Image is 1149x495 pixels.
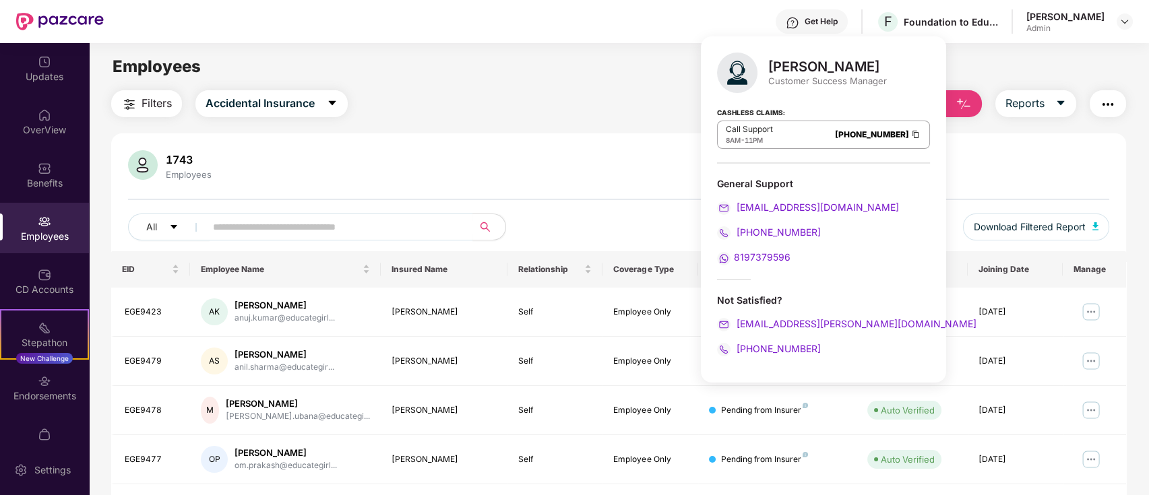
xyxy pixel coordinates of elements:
[968,251,1063,288] th: Joining Date
[786,16,799,30] img: svg+xml;base64,PHN2ZyBpZD0iSGVscC0zMngzMiIgeG1sbnM9Imh0dHA6Ly93d3cudzMub3JnLzIwMDAvc3ZnIiB3aWR0aD...
[226,397,370,410] div: [PERSON_NAME]
[734,251,790,263] span: 8197379596
[142,95,172,112] span: Filters
[768,75,887,87] div: Customer Success Manager
[163,153,214,166] div: 1743
[381,251,507,288] th: Insured Name
[128,213,210,240] button: Allcaret-down
[803,452,808,457] img: svg+xml;base64,PHN2ZyB4bWxucz0iaHR0cDovL3d3dy53My5vcmcvMjAwMC9zdmciIHdpZHRoPSI4IiBoZWlnaHQ9IjgiIH...
[38,55,51,69] img: svg+xml;base64,PHN2ZyBpZD0iVXBkYXRlZCIgeG1sbnM9Imh0dHA6Ly93d3cudzMub3JnLzIwMDAvc3ZnIiB3aWR0aD0iMj...
[201,264,359,275] span: Employee Name
[734,343,821,354] span: [PHONE_NUMBER]
[392,355,497,368] div: [PERSON_NAME]
[734,226,821,238] span: [PHONE_NUMBER]
[721,404,808,417] div: Pending from Insurer
[717,343,821,354] a: [PHONE_NUMBER]
[963,213,1110,240] button: Download Filtered Report
[38,428,51,441] img: svg+xml;base64,PHN2ZyBpZD0iTXlfT3JkZXJzIiBkYXRhLW5hbWU9Ik15IE9yZGVycyIgeG1sbnM9Imh0dHA6Ly93d3cudz...
[518,355,592,368] div: Self
[235,312,335,325] div: anuj.kumar@educategirl...
[201,397,218,424] div: M
[38,374,51,388] img: svg+xml;base64,PHN2ZyBpZD0iRW5kb3JzZW1lbnRzIiB4bWxucz0iaHR0cDovL3d3dy53My5vcmcvMjAwMC9zdmciIHdpZH...
[717,343,731,356] img: svg+xml;base64,PHN2ZyB4bWxucz0iaHR0cDovL3d3dy53My5vcmcvMjAwMC9zdmciIHdpZHRoPSIyMCIgaGVpZ2h0PSIyMC...
[472,213,506,240] button: search
[613,306,687,319] div: Employee Only
[734,318,976,329] span: [EMAIL_ADDRESS][PERSON_NAME][DOMAIN_NAME]
[717,294,930,306] div: Not Satisfied?
[201,446,228,473] div: OP
[507,251,602,288] th: Relationship
[146,220,157,234] span: All
[726,135,773,145] div: -
[111,251,191,288] th: EID
[190,251,380,288] th: Employee Name
[125,355,180,368] div: EGE9479
[717,252,731,265] img: svg+xml;base64,PHN2ZyB4bWxucz0iaHR0cDovL3d3dy53My5vcmcvMjAwMC9zdmciIHdpZHRoPSIyMCIgaGVpZ2h0PSIyMC...
[125,404,180,417] div: EGE9478
[201,348,228,374] div: AS
[1080,301,1102,323] img: manageButton
[768,59,887,75] div: [PERSON_NAME]
[734,201,899,213] span: [EMAIL_ADDRESS][DOMAIN_NAME]
[904,15,998,28] div: Foundation to Educate Girls Globally
[1080,449,1102,470] img: manageButton
[518,404,592,417] div: Self
[803,403,808,408] img: svg+xml;base64,PHN2ZyB4bWxucz0iaHR0cDovL3d3dy53My5vcmcvMjAwMC9zdmciIHdpZHRoPSI4IiBoZWlnaHQ9IjgiIH...
[1026,23,1105,34] div: Admin
[881,403,935,417] div: Auto Verified
[979,404,1052,417] div: [DATE]
[1080,399,1102,421] img: manageButton
[1055,98,1066,110] span: caret-down
[1080,350,1102,372] img: manageButton
[125,453,180,466] div: EGE9477
[613,355,687,368] div: Employee Only
[1026,10,1105,23] div: [PERSON_NAME]
[835,129,909,139] a: [PHONE_NUMBER]
[602,251,697,288] th: Coverage Type
[38,268,51,282] img: svg+xml;base64,PHN2ZyBpZD0iQ0RfQWNjb3VudHMiIGRhdGEtbmFtZT0iQ0QgQWNjb3VudHMiIHhtbG5zPSJodHRwOi8vd3...
[392,306,497,319] div: [PERSON_NAME]
[717,251,790,263] a: 8197379596
[38,162,51,175] img: svg+xml;base64,PHN2ZyBpZD0iQmVuZWZpdHMiIHhtbG5zPSJodHRwOi8vd3d3LnczLm9yZy8yMDAwL3N2ZyIgd2lkdGg9Ij...
[16,13,104,30] img: New Pazcare Logo
[235,361,334,374] div: anil.sharma@educategir...
[717,201,899,213] a: [EMAIL_ADDRESS][DOMAIN_NAME]
[38,215,51,228] img: svg+xml;base64,PHN2ZyBpZD0iRW1wbG95ZWVzIiB4bWxucz0iaHR0cDovL3d3dy53My5vcmcvMjAwMC9zdmciIHdpZHRoPS...
[717,294,930,356] div: Not Satisfied?
[226,410,370,423] div: [PERSON_NAME].ubana@educategi...
[613,453,687,466] div: Employee Only
[1063,251,1126,288] th: Manage
[113,57,201,76] span: Employees
[201,298,228,325] div: AK
[1092,222,1099,230] img: svg+xml;base64,PHN2ZyB4bWxucz0iaHR0cDovL3d3dy53My5vcmcvMjAwMC9zdmciIHhtbG5zOnhsaW5rPSJodHRwOi8vd3...
[979,355,1052,368] div: [DATE]
[974,220,1086,234] span: Download Filtered Report
[235,299,335,312] div: [PERSON_NAME]
[717,226,821,238] a: [PHONE_NUMBER]
[979,453,1052,466] div: [DATE]
[128,150,158,180] img: svg+xml;base64,PHN2ZyB4bWxucz0iaHR0cDovL3d3dy53My5vcmcvMjAwMC9zdmciIHhtbG5zOnhsaW5rPSJodHRwOi8vd3...
[472,222,499,232] span: search
[910,129,921,140] img: Clipboard Icon
[38,321,51,335] img: svg+xml;base64,PHN2ZyB4bWxucz0iaHR0cDovL3d3dy53My5vcmcvMjAwMC9zdmciIHdpZHRoPSIyMSIgaGVpZ2h0PSIyMC...
[726,124,773,135] p: Call Support
[881,453,935,466] div: Auto Verified
[518,264,582,275] span: Relationship
[163,169,214,180] div: Employees
[613,404,687,417] div: Employee Only
[195,90,348,117] button: Accidental Insurancecaret-down
[956,96,972,112] img: svg+xml;base64,PHN2ZyB4bWxucz0iaHR0cDovL3d3dy53My5vcmcvMjAwMC9zdmciIHhtbG5zOnhsaW5rPSJodHRwOi8vd3...
[717,226,731,240] img: svg+xml;base64,PHN2ZyB4bWxucz0iaHR0cDovL3d3dy53My5vcmcvMjAwMC9zdmciIHdpZHRoPSIyMCIgaGVpZ2h0PSIyMC...
[518,306,592,319] div: Self
[38,108,51,122] img: svg+xml;base64,PHN2ZyBpZD0iSG9tZSIgeG1sbnM9Imh0dHA6Ly93d3cudzMub3JnLzIwMDAvc3ZnIiB3aWR0aD0iMjAiIG...
[169,222,179,233] span: caret-down
[392,453,497,466] div: [PERSON_NAME]
[327,98,338,110] span: caret-down
[121,96,137,112] img: svg+xml;base64,PHN2ZyB4bWxucz0iaHR0cDovL3d3dy53My5vcmcvMjAwMC9zdmciIHdpZHRoPSIyNCIgaGVpZ2h0PSIyNC...
[14,463,28,477] img: svg+xml;base64,PHN2ZyBpZD0iU2V0dGluZy0yMHgyMCIgeG1sbnM9Imh0dHA6Ly93d3cudzMub3JnLzIwMDAvc3ZnIiB3aW...
[518,453,592,466] div: Self
[125,306,180,319] div: EGE9423
[717,177,930,265] div: General Support
[206,95,315,112] span: Accidental Insurance
[122,264,170,275] span: EID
